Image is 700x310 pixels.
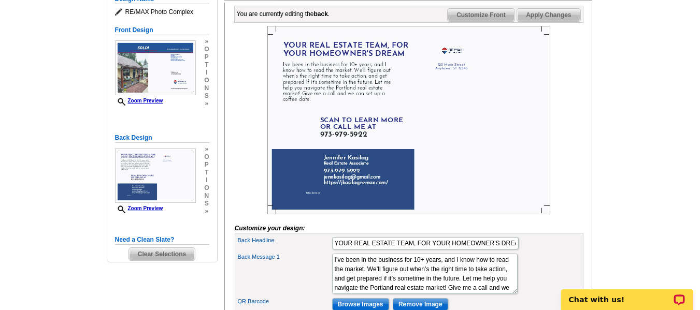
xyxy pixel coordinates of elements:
b: back [314,10,328,18]
iframe: LiveChat chat widget [554,277,700,310]
span: » [204,208,209,215]
span: o [204,77,209,84]
span: t [204,61,209,69]
span: Customize Front [448,9,515,21]
img: Z18906265_00001_1.jpg [115,40,196,95]
span: p [204,161,209,169]
span: o [204,46,209,53]
span: n [204,192,209,200]
label: QR Barcode [238,297,331,306]
label: Back Headline [238,236,331,245]
span: t [204,169,209,176]
span: n [204,84,209,92]
textarea: I’ve been in the business for 10+ years, and I know how to read the market. We’ll figure out when... [332,254,518,294]
div: You are currently editing the . [237,9,330,19]
h5: Front Design [115,25,209,35]
span: o [204,184,209,192]
span: s [204,92,209,100]
span: i [204,176,209,184]
span: » [204,100,209,108]
span: p [204,53,209,61]
h5: Back Design [115,133,209,143]
span: RE/MAX Photo Complex [115,7,209,17]
span: i [204,69,209,77]
a: Zoom Preview [115,98,163,104]
a: Zoom Preview [115,205,163,211]
span: o [204,153,209,161]
i: Customize your design: [235,225,305,232]
img: Z18906265_00001_2.jpg [267,26,550,214]
h5: Need a Clean Slate? [115,235,209,245]
span: » [204,145,209,153]
span: » [204,38,209,46]
img: Z18906265_00001_2.jpg [115,148,196,203]
span: Apply Changes [517,9,580,21]
span: s [204,200,209,208]
span: Clear Selections [129,248,195,260]
label: Back Message 1 [238,253,331,261]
